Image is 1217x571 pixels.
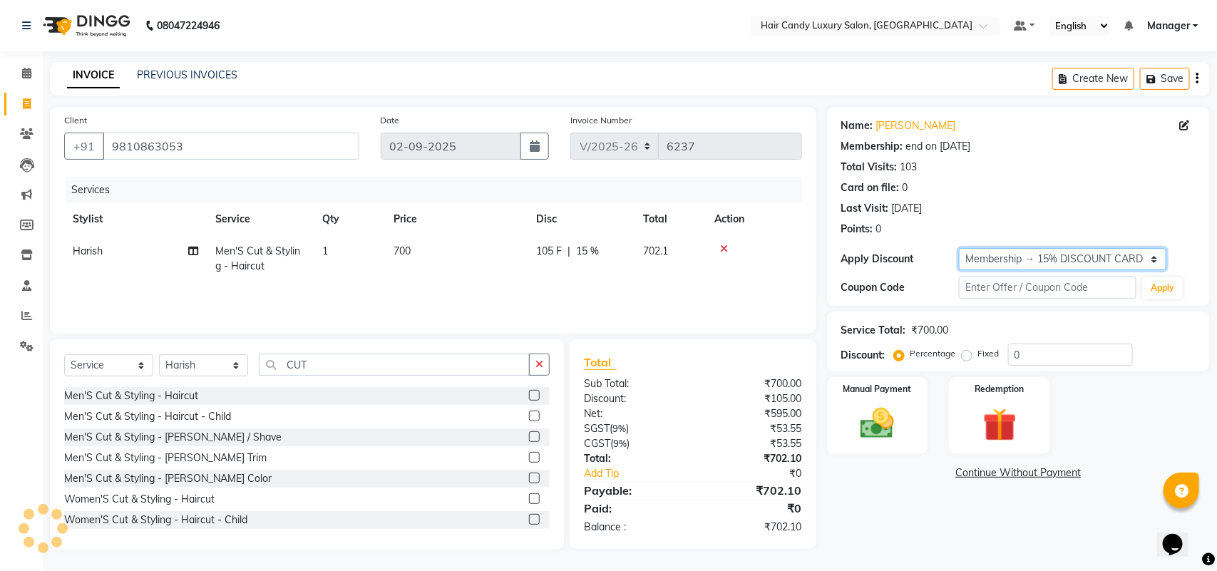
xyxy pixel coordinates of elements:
iframe: chat widget [1157,514,1203,557]
div: ₹0 [713,466,813,481]
div: ₹702.10 [693,482,813,499]
div: Total Visits: [841,160,898,175]
span: 702.1 [643,245,668,257]
div: Men'S Cut & Styling - [PERSON_NAME] / Shave [64,430,282,445]
span: 15 % [576,244,599,259]
button: Save [1140,68,1190,90]
div: Services [66,177,813,203]
div: Men'S Cut & Styling - Haircut [64,389,198,403]
div: 103 [900,160,918,175]
div: Balance : [573,520,693,535]
a: [PERSON_NAME] [876,118,956,133]
th: Stylist [64,203,207,235]
span: Men'S Cut & Styling - Haircut [215,245,300,272]
span: 1 [322,245,328,257]
span: 105 F [536,244,562,259]
span: SGST [584,422,610,435]
div: ₹595.00 [693,406,813,421]
div: 0 [876,222,882,237]
div: Name: [841,118,873,133]
span: Total [584,355,617,370]
button: Create New [1052,68,1134,90]
div: ( ) [573,421,693,436]
div: Coupon Code [841,280,960,295]
b: 08047224946 [157,6,220,46]
input: Search by Name/Mobile/Email/Code [103,133,359,160]
button: Apply [1142,277,1183,299]
div: Membership: [841,139,903,154]
input: Enter Offer / Coupon Code [959,277,1136,299]
th: Qty [314,203,385,235]
div: Card on file: [841,180,900,195]
div: ₹105.00 [693,391,813,406]
a: INVOICE [67,63,120,88]
label: Percentage [910,347,956,360]
th: Price [385,203,528,235]
div: Last Visit: [841,201,889,216]
label: Fixed [978,347,1000,360]
div: Points: [841,222,873,237]
div: ₹0 [693,500,813,517]
span: 9% [612,423,626,434]
div: ₹700.00 [693,376,813,391]
div: ( ) [573,436,693,451]
div: Men'S Cut & Styling - [PERSON_NAME] Trim [64,451,267,465]
span: Harish [73,245,103,257]
input: Search or Scan [259,354,530,376]
div: ₹53.55 [693,436,813,451]
span: 700 [394,245,411,257]
label: Redemption [975,383,1025,396]
img: _cash.svg [850,404,904,443]
div: [DATE] [892,201,923,216]
label: Invoice Number [570,114,632,127]
th: Service [207,203,314,235]
span: | [568,244,570,259]
div: Men'S Cut & Styling - [PERSON_NAME] Color [64,471,272,486]
img: _gift.svg [972,404,1027,446]
div: Apply Discount [841,252,960,267]
label: Manual Payment [843,383,912,396]
label: Date [381,114,400,127]
th: Total [635,203,706,235]
div: Paid: [573,500,693,517]
div: Women'S Cut & Styling - Haircut [64,492,215,507]
span: CGST [584,437,610,450]
div: ₹700.00 [912,323,949,338]
div: Sub Total: [573,376,693,391]
div: Total: [573,451,693,466]
div: Women'S Cut & Styling - Haircut - Child [64,513,247,528]
div: Net: [573,406,693,421]
div: ₹702.10 [693,451,813,466]
div: Service Total: [841,323,906,338]
div: Discount: [573,391,693,406]
div: end on [DATE] [906,139,971,154]
span: 9% [613,438,627,449]
a: Continue Without Payment [830,465,1207,480]
div: 0 [903,180,908,195]
span: Manager [1147,19,1190,34]
div: ₹702.10 [693,520,813,535]
div: ₹53.55 [693,421,813,436]
div: Men'S Cut & Styling - Haircut - Child [64,409,231,424]
a: PREVIOUS INVOICES [137,68,237,81]
th: Disc [528,203,635,235]
img: logo [36,6,134,46]
div: Discount: [841,348,885,363]
label: Client [64,114,87,127]
a: Add Tip [573,466,713,481]
div: Payable: [573,482,693,499]
button: +91 [64,133,104,160]
th: Action [706,203,802,235]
